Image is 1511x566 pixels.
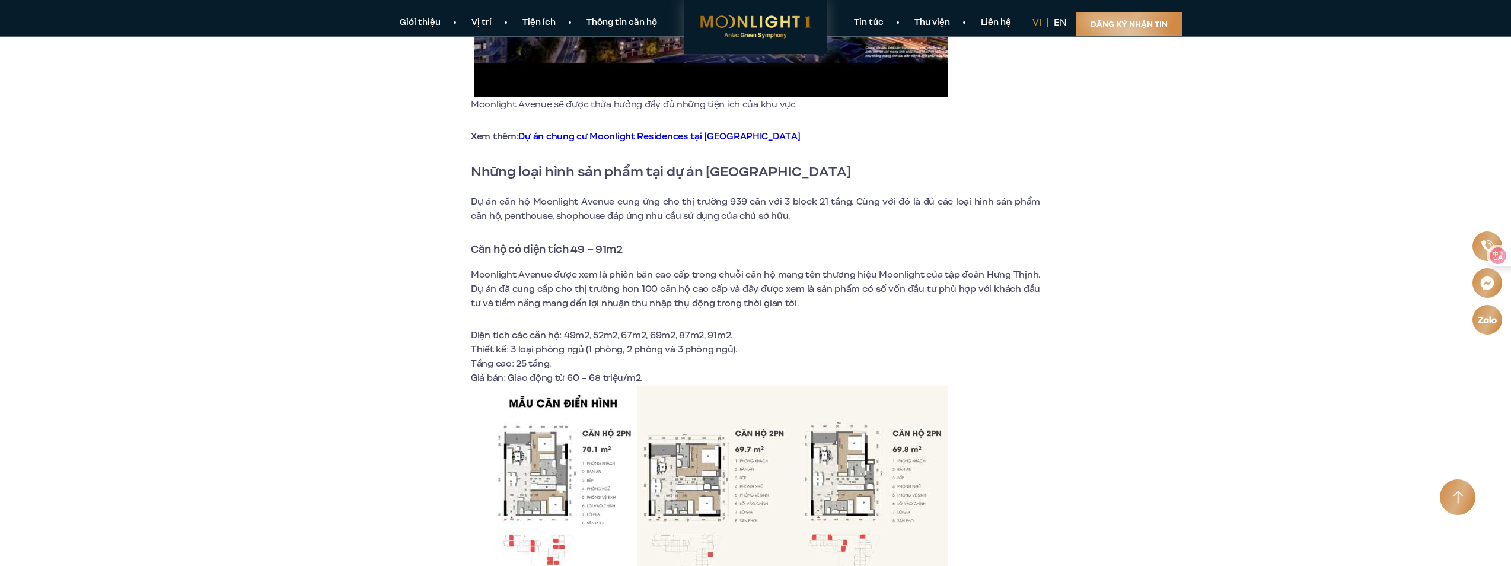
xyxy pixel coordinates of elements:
[471,97,951,112] p: Moonlight Avenue sẽ được thừa hưởng đầy đủ những tiện ích của khu vực
[507,17,571,29] a: Tiện ích
[471,357,551,370] span: Tầng cao: 25 tầng.
[456,17,507,29] a: Vị trí
[384,17,456,29] a: Giới thiệu
[1076,12,1182,36] a: Đăng ký nhận tin
[471,195,1040,222] span: Dự án căn hộ Moonlight Avenue cung ứng cho thị trường 939 căn với 3 block 21 tầng. Cùng với đó là...
[471,268,1040,310] span: Moonlight Avenue được xem là phiên bản cao cấp trong chuỗi căn hộ mang tên thương hiệu Moonlight ...
[899,17,965,29] a: Thư viện
[471,130,801,143] strong: Xem thêm:
[471,329,732,342] span: Diện tích các căn hộ: 49m2, 52m2, 67m2, 69m2, 87m2, 91m2.
[1477,315,1497,325] img: Zalo icon
[571,17,672,29] a: Thông tin căn hộ
[471,343,737,356] span: Thiết kế: 3 loại phòng ngủ (1 phòng, 2 phòng và 3 phòng ngủ).
[471,161,850,182] strong: Những loại hình sản phẩm tại dự án [GEOGRAPHIC_DATA]
[1479,275,1495,291] img: Messenger icon
[471,241,623,257] strong: Căn hộ có diện tích 49 – 91m2
[839,17,899,29] a: Tin tức
[965,17,1027,29] a: Liên hệ
[1453,491,1463,504] img: Arrow icon
[518,130,800,143] a: Dự án chung cư Moonlight Residences tại [GEOGRAPHIC_DATA]
[1054,16,1067,29] a: en
[1032,16,1041,29] a: vi
[471,371,642,384] span: Giá bán: Giao động từ 60 – 68 triệu/m2.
